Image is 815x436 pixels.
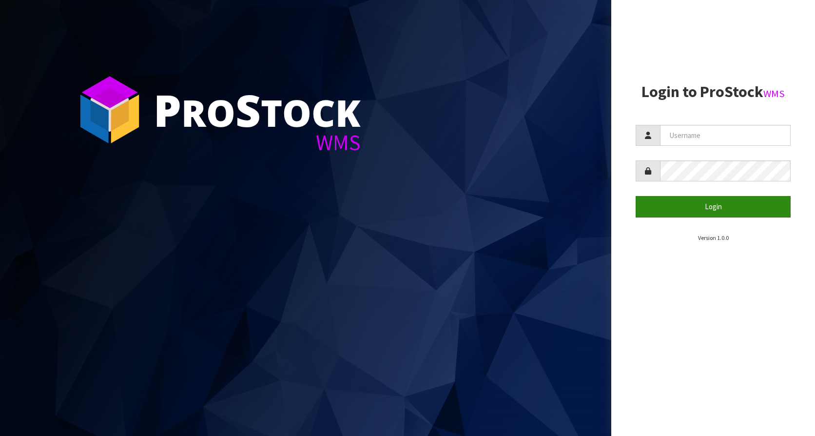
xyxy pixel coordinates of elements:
[73,73,146,146] img: ProStock Cube
[763,87,785,100] small: WMS
[154,80,181,139] span: P
[154,132,361,154] div: WMS
[636,196,791,217] button: Login
[235,80,261,139] span: S
[636,83,791,100] h2: Login to ProStock
[698,234,729,241] small: Version 1.0.0
[154,88,361,132] div: ro tock
[660,125,791,146] input: Username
